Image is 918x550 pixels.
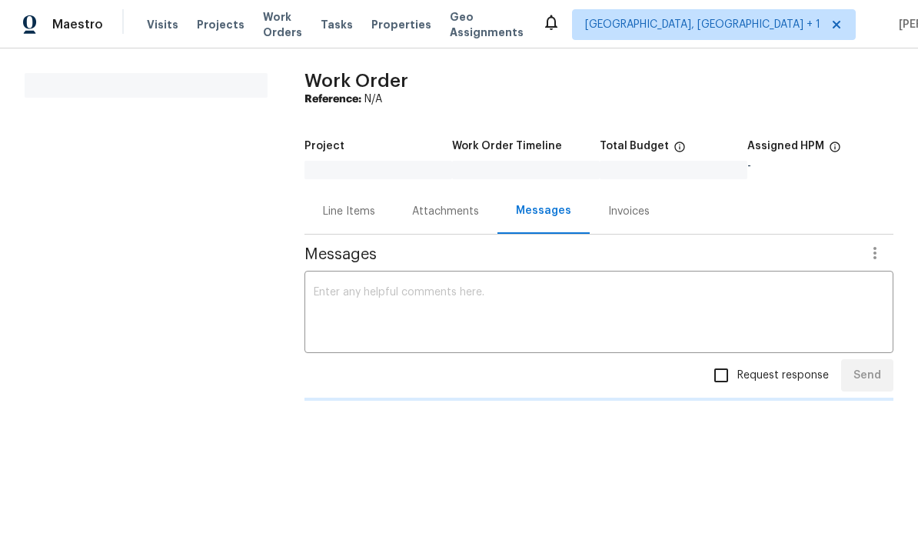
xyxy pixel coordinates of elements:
[516,203,571,218] div: Messages
[147,17,178,32] span: Visits
[323,204,375,219] div: Line Items
[737,368,829,384] span: Request response
[412,204,479,219] div: Attachments
[304,141,344,152] h5: Project
[452,141,562,152] h5: Work Order Timeline
[829,141,841,161] span: The hpm assigned to this work order.
[52,17,103,32] span: Maestro
[304,247,856,262] span: Messages
[304,94,361,105] b: Reference:
[304,92,893,107] div: N/A
[450,9,524,40] span: Geo Assignments
[747,141,824,152] h5: Assigned HPM
[608,204,650,219] div: Invoices
[197,17,244,32] span: Projects
[321,19,353,30] span: Tasks
[747,161,893,172] div: -
[585,17,820,32] span: [GEOGRAPHIC_DATA], [GEOGRAPHIC_DATA] + 1
[600,141,669,152] h5: Total Budget
[304,72,408,90] span: Work Order
[371,17,431,32] span: Properties
[263,9,302,40] span: Work Orders
[674,141,686,161] span: The total cost of line items that have been proposed by Opendoor. This sum includes line items th...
